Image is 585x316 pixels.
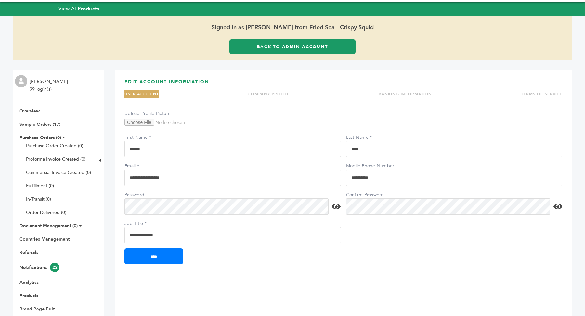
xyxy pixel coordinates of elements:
a: Order Delivered (0) [26,209,66,216]
a: Proforma Invoice Created (0) [26,156,85,162]
img: profile.png [15,75,27,87]
label: Password [124,192,170,198]
a: In-Transit (0) [26,196,51,202]
strong: Products [78,6,99,12]
a: Overview [19,108,40,114]
h3: EDIT ACCOUNT INFORMATION [124,79,562,90]
a: Fulfillment (0) [26,183,54,189]
a: BANKING INFORMATION [379,91,432,97]
label: Upload Profile Picture [124,111,171,117]
a: Referrals [19,249,38,256]
a: Countries Management [19,236,70,242]
a: Sample Orders (17) [19,121,60,127]
a: Back to Admin Account [229,39,356,54]
a: Notifications23 [19,264,59,270]
span: 23 [50,263,59,272]
label: Last Name [346,134,392,141]
a: Commercial Invoice Created (0) [26,169,91,176]
a: USER ACCOUNT [124,91,159,97]
label: Confirm Password [346,192,392,198]
li: [PERSON_NAME] - 99 login(s) [30,78,72,93]
a: Purchase Orders (0) [19,135,61,141]
a: View AllProducts [58,6,99,12]
a: TERMS OF SERVICE [521,91,562,97]
a: Analytics [19,279,39,285]
label: Email [124,163,170,169]
label: Job Title [124,220,170,227]
span: Signed in as [PERSON_NAME] from Fried Sea - Crispy Squid [13,16,572,39]
a: Document Management (0) [19,223,78,229]
label: Mobile Phone Number [346,163,395,169]
label: First Name [124,134,170,141]
a: COMPANY PROFILE [248,91,290,97]
a: Products [19,293,38,299]
a: Purchase Order Created (0) [26,143,83,149]
a: Brand Page Edit [19,306,55,312]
